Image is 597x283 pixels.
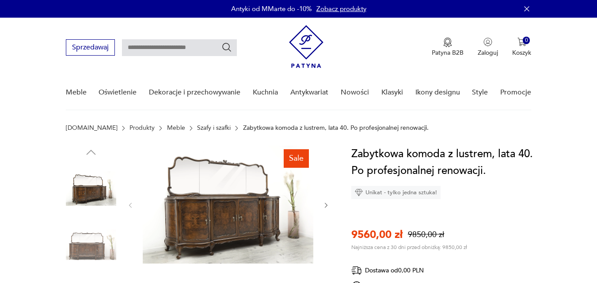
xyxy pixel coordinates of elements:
[341,75,369,109] a: Nowości
[443,38,452,47] img: Ikona medalu
[243,125,429,132] p: Zabytkowa komoda z lustrem, lata 40. Po profesjonalnej renowacji.
[512,49,531,57] p: Koszyk
[149,75,240,109] a: Dekoracje i przechowywanie
[316,4,366,13] a: Zobacz produkty
[167,125,185,132] a: Meble
[66,125,118,132] a: [DOMAIN_NAME]
[517,38,526,46] img: Ikona koszyka
[66,45,115,51] a: Sprzedawaj
[432,49,464,57] p: Patyna B2B
[143,146,313,264] img: Zdjęcie produktu Zabytkowa komoda z lustrem, lata 40. Po profesjonalnej renowacji.
[351,146,538,179] h1: Zabytkowa komoda z lustrem, lata 40. Po profesjonalnej renowacji.
[483,38,492,46] img: Ikonka użytkownika
[289,25,323,68] img: Patyna - sklep z meblami i dekoracjami vintage
[66,220,116,270] img: Zdjęcie produktu Zabytkowa komoda z lustrem, lata 40. Po profesjonalnej renowacji.
[351,186,441,199] div: Unikat - tylko jedna sztuka!
[290,75,328,109] a: Antykwariat
[197,125,231,132] a: Szafy i szafki
[66,39,115,56] button: Sprzedawaj
[351,265,457,276] div: Dostawa od 0,00 PLN
[472,75,488,109] a: Style
[432,38,464,57] a: Ikona medaluPatyna B2B
[523,37,530,44] div: 0
[432,38,464,57] button: Patyna B2B
[381,75,403,109] a: Klasyki
[351,244,467,251] p: Najniższa cena z 30 dni przed obniżką: 9850,00 zł
[415,75,460,109] a: Ikony designu
[253,75,278,109] a: Kuchnia
[478,38,498,57] button: Zaloguj
[221,42,232,53] button: Szukaj
[284,149,309,168] div: Sale
[351,227,403,242] p: 9560,00 zł
[351,265,362,276] img: Ikona dostawy
[500,75,531,109] a: Promocje
[66,75,87,109] a: Meble
[512,38,531,57] button: 0Koszyk
[478,49,498,57] p: Zaloguj
[99,75,137,109] a: Oświetlenie
[129,125,155,132] a: Produkty
[231,4,312,13] p: Antyki od MMarte do -10%
[66,163,116,214] img: Zdjęcie produktu Zabytkowa komoda z lustrem, lata 40. Po profesjonalnej renowacji.
[408,229,444,240] p: 9850,00 zł
[355,189,363,196] img: Ikona diamentu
